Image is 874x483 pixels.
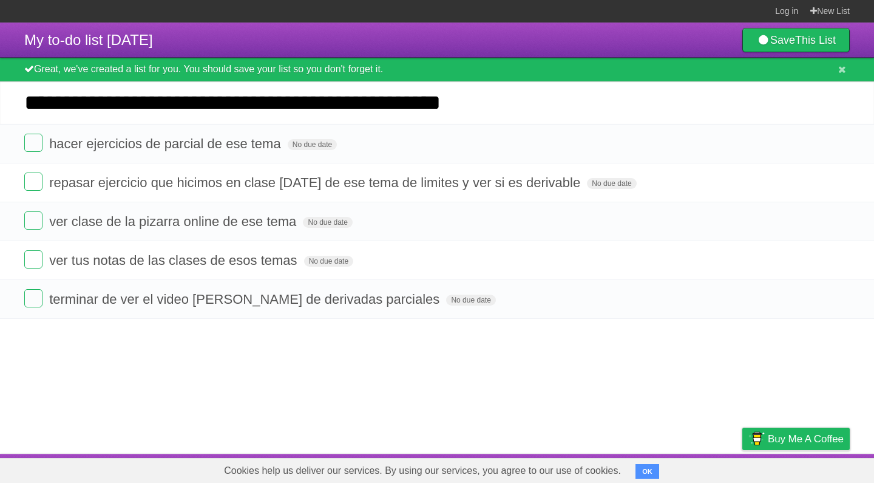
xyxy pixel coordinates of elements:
span: repasar ejercicio que hicimos en clase [DATE] de ese tema de limites y ver si es derivable [49,175,583,190]
a: About [581,457,606,480]
span: My to-do list [DATE] [24,32,153,48]
span: No due date [446,295,495,306]
button: OK [635,464,659,479]
label: Done [24,173,42,191]
a: SaveThis List [742,28,850,52]
label: Done [24,211,42,230]
span: hacer ejercicios de parcial de ese tema [49,136,284,151]
img: Buy me a coffee [748,428,765,449]
span: terminar de ver el video [PERSON_NAME] de derivadas parciales [49,292,442,307]
span: Buy me a coffee [768,428,844,450]
a: Terms [685,457,712,480]
label: Done [24,250,42,269]
span: No due date [304,256,353,267]
span: Cookies help us deliver our services. By using our services, you agree to our use of cookies. [212,459,633,483]
b: This List [795,34,836,46]
a: Suggest a feature [773,457,850,480]
span: No due date [303,217,352,228]
a: Privacy [727,457,758,480]
a: Developers [621,457,670,480]
span: ver clase de la pizarra online de ese tema [49,214,299,229]
label: Done [24,289,42,307]
label: Done [24,134,42,152]
span: No due date [288,139,337,150]
span: ver tus notas de las clases de esos temas [49,253,300,268]
span: No due date [587,178,636,189]
a: Buy me a coffee [742,428,850,450]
